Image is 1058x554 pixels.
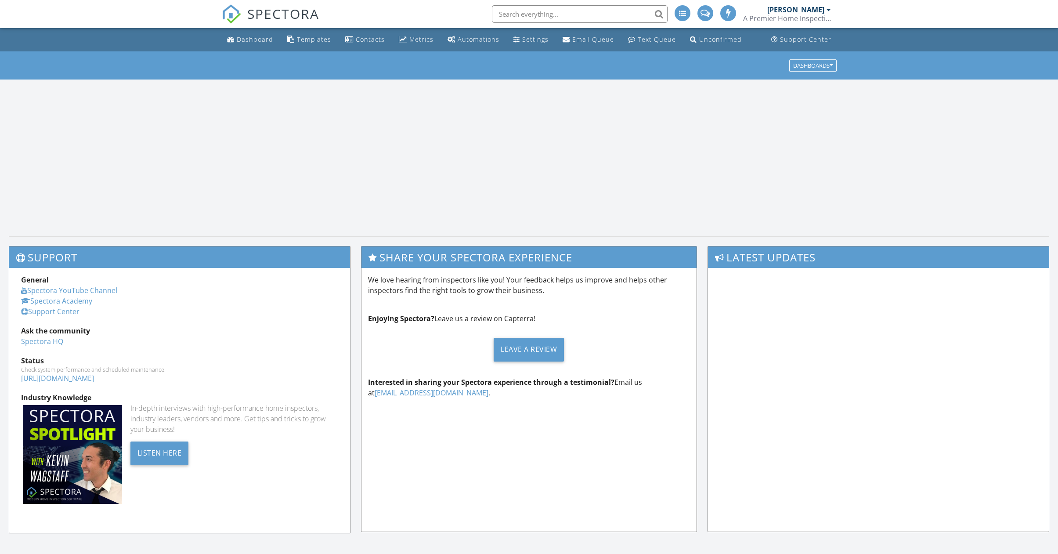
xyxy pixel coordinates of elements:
div: Listen Here [130,442,189,465]
div: Leave a Review [494,338,564,362]
div: Industry Knowledge [21,392,338,403]
div: Support Center [780,35,831,43]
a: Unconfirmed [686,32,745,48]
div: Ask the community [21,326,338,336]
div: Dashboards [793,62,833,69]
div: Dashboard [237,35,273,43]
h3: Support [9,246,350,268]
button: Dashboards [789,59,837,72]
a: Dashboard [224,32,277,48]
h3: Share Your Spectora Experience [361,246,697,268]
div: Templates [297,35,331,43]
a: Metrics [395,32,437,48]
a: Email Queue [559,32,617,48]
div: Unconfirmed [699,35,742,43]
div: Status [21,355,338,366]
a: Settings [510,32,552,48]
a: Spectora HQ [21,337,63,346]
a: [URL][DOMAIN_NAME] [21,373,94,383]
strong: General [21,275,49,285]
h3: Latest Updates [708,246,1049,268]
a: SPECTORA [222,12,319,30]
p: Email us at . [368,377,690,398]
a: Contacts [342,32,388,48]
div: Email Queue [572,35,614,43]
img: The Best Home Inspection Software - Spectora [222,4,241,24]
div: In-depth interviews with high-performance home inspectors, industry leaders, vendors and more. Ge... [130,403,338,435]
p: Leave us a review on Capterra! [368,313,690,324]
span: SPECTORA [247,4,319,23]
strong: Enjoying Spectora? [368,314,434,323]
div: [PERSON_NAME] [767,5,824,14]
a: Text Queue [625,32,679,48]
div: A Premier Home Inspection [743,14,831,23]
div: Automations [458,35,499,43]
div: Contacts [356,35,385,43]
p: We love hearing from inspectors like you! Your feedback helps us improve and helps other inspecto... [368,275,690,296]
strong: Interested in sharing your Spectora experience through a testimonial? [368,377,614,387]
a: Templates [284,32,335,48]
a: Listen Here [130,448,189,457]
div: Metrics [409,35,433,43]
div: Check system performance and scheduled maintenance. [21,366,338,373]
div: Text Queue [638,35,676,43]
a: Support Center [21,307,79,316]
a: Spectora Academy [21,296,92,306]
img: Spectoraspolightmain [23,405,122,504]
a: Automations (Advanced) [444,32,503,48]
input: Search everything... [492,5,668,23]
a: [EMAIL_ADDRESS][DOMAIN_NAME] [375,388,488,398]
a: Spectora YouTube Channel [21,286,117,295]
div: Settings [522,35,549,43]
a: Support Center [768,32,835,48]
a: Leave a Review [368,331,690,368]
